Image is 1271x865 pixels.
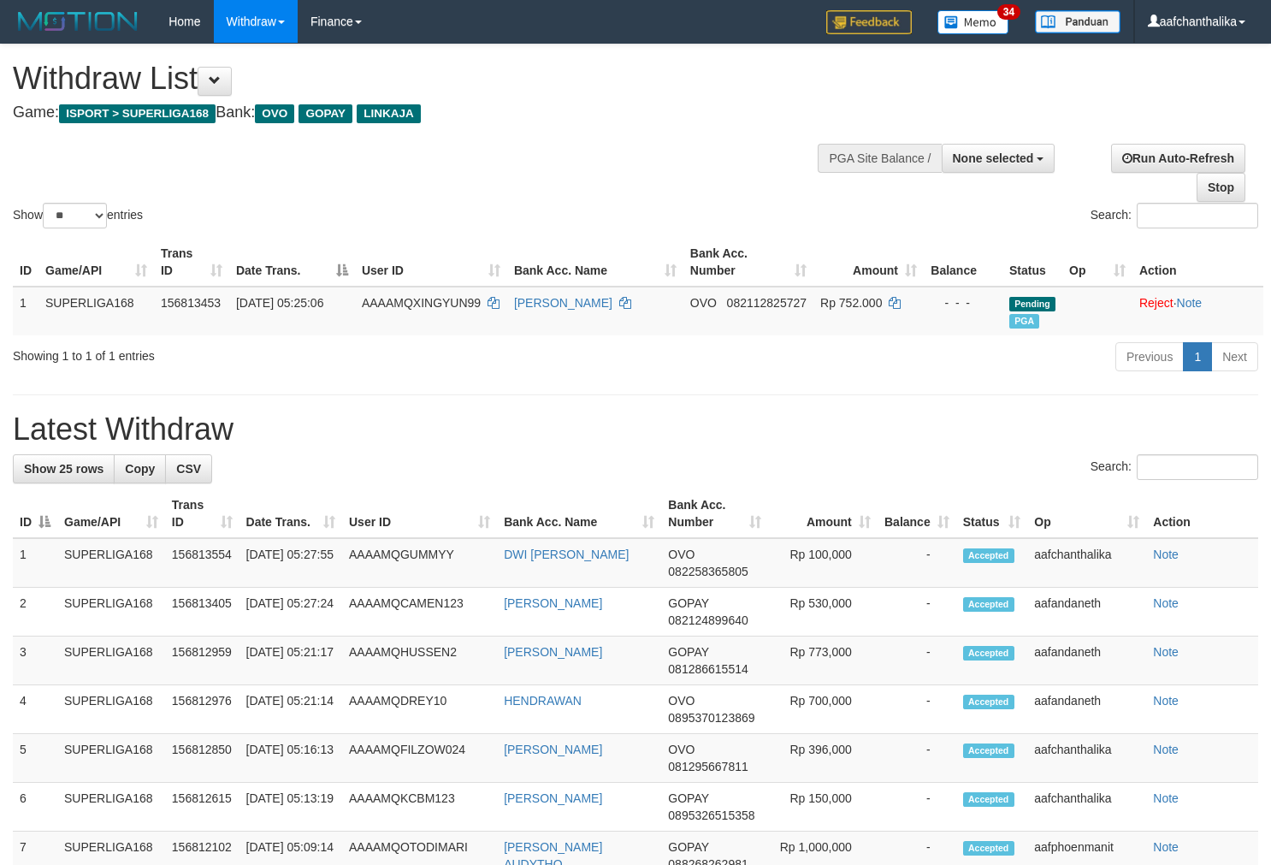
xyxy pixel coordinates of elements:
span: OVO [690,296,717,310]
td: aafchanthalika [1027,734,1146,783]
a: [PERSON_NAME] [504,791,602,805]
input: Search: [1137,203,1258,228]
a: Note [1153,743,1179,756]
a: Reject [1139,296,1173,310]
a: Note [1153,791,1179,805]
th: Action [1146,489,1258,538]
td: SUPERLIGA168 [57,685,165,734]
td: 1 [13,538,57,588]
span: OVO [668,743,695,756]
span: OVO [668,548,695,561]
span: CSV [176,462,201,476]
td: · [1132,287,1263,335]
span: OVO [255,104,294,123]
a: [PERSON_NAME] [504,645,602,659]
a: Note [1177,296,1203,310]
th: Amount: activate to sort column ascending [768,489,878,538]
a: HENDRAWAN [504,694,582,708]
img: panduan.png [1035,10,1120,33]
td: 156812976 [165,685,239,734]
td: 156813405 [165,588,239,637]
div: PGA Site Balance / [818,144,941,173]
span: Copy 0895370123869 to clipboard [668,711,754,725]
a: Note [1153,596,1179,610]
td: aafandaneth [1027,685,1146,734]
a: Previous [1115,342,1184,371]
div: - - - [931,294,996,311]
span: Accepted [963,695,1014,709]
span: Pending [1009,297,1055,311]
th: Status: activate to sort column ascending [956,489,1028,538]
div: Showing 1 to 1 of 1 entries [13,341,517,364]
a: Note [1153,645,1179,659]
td: - [878,538,956,588]
td: [DATE] 05:27:24 [239,588,342,637]
input: Search: [1137,454,1258,480]
td: 4 [13,685,57,734]
span: Accepted [963,597,1014,612]
td: [DATE] 05:21:17 [239,637,342,685]
td: - [878,783,956,832]
span: GOPAY [668,840,708,854]
td: [DATE] 05:16:13 [239,734,342,783]
span: Rp 752.000 [820,296,882,310]
a: Copy [114,454,166,483]
td: aafandaneth [1027,588,1146,637]
td: [DATE] 05:13:19 [239,783,342,832]
span: Show 25 rows [24,462,103,476]
a: 1 [1183,342,1212,371]
span: 34 [997,4,1020,20]
label: Show entries [13,203,143,228]
td: SUPERLIGA168 [57,588,165,637]
td: Rp 100,000 [768,538,878,588]
span: LINKAJA [357,104,421,123]
td: SUPERLIGA168 [57,637,165,685]
a: Note [1153,840,1179,854]
a: Note [1153,548,1179,561]
th: Amount: activate to sort column ascending [813,238,924,287]
a: Stop [1197,173,1245,202]
span: GOPAY [668,645,708,659]
td: - [878,637,956,685]
select: Showentries [43,203,107,228]
a: Note [1153,694,1179,708]
td: AAAAMQKCBM123 [342,783,497,832]
td: Rp 150,000 [768,783,878,832]
th: Balance [924,238,1002,287]
a: Show 25 rows [13,454,115,483]
a: [PERSON_NAME] [504,743,602,756]
span: Copy 082124899640 to clipboard [668,613,748,627]
span: Copy 081286615514 to clipboard [668,662,748,676]
span: GOPAY [668,596,708,610]
td: - [878,588,956,637]
span: Copy 0895326515358 to clipboard [668,809,754,822]
th: Status [1002,238,1062,287]
th: Bank Acc. Number: activate to sort column ascending [661,489,767,538]
h4: Game: Bank: [13,104,831,121]
td: aafandaneth [1027,637,1146,685]
th: Op: activate to sort column ascending [1062,238,1132,287]
a: [PERSON_NAME] [504,596,602,610]
th: Date Trans.: activate to sort column ascending [239,489,342,538]
label: Search: [1091,454,1258,480]
span: Copy [125,462,155,476]
th: Bank Acc. Name: activate to sort column ascending [497,489,661,538]
span: ISPORT > SUPERLIGA168 [59,104,216,123]
td: - [878,734,956,783]
th: Balance: activate to sort column ascending [878,489,956,538]
td: AAAAMQCAMEN123 [342,588,497,637]
td: 156812615 [165,783,239,832]
td: 156812959 [165,637,239,685]
th: User ID: activate to sort column ascending [355,238,507,287]
h1: Withdraw List [13,62,831,96]
a: Run Auto-Refresh [1111,144,1245,173]
span: Copy 081295667811 to clipboard [668,760,748,773]
span: Accepted [963,646,1014,661]
td: Rp 700,000 [768,685,878,734]
img: Feedback.jpg [826,10,912,34]
td: AAAAMQHUSSEN2 [342,637,497,685]
td: AAAAMQGUMMYY [342,538,497,588]
th: User ID: activate to sort column ascending [342,489,497,538]
th: Op: activate to sort column ascending [1027,489,1146,538]
td: aafchanthalika [1027,783,1146,832]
